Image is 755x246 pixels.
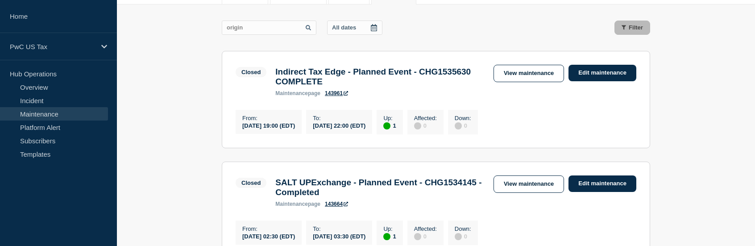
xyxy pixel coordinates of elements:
p: From : [242,225,295,232]
div: disabled [414,122,421,129]
p: Down : [455,225,471,232]
span: maintenance [275,90,308,96]
a: 143664 [325,201,348,207]
h3: Indirect Tax Edge - Planned Event - CHG1535630 COMPLETE [275,67,485,87]
button: Filter [614,21,650,35]
p: To : [313,115,365,121]
div: [DATE] 22:00 (EDT) [313,121,365,129]
a: View maintenance [494,175,564,193]
h3: SALT UPExchange - Planned Event - CHG1534145 - Completed [275,178,485,197]
a: 143961 [325,90,348,96]
span: Filter [629,24,643,31]
p: To : [313,225,365,232]
div: [DATE] 19:00 (EDT) [242,121,295,129]
div: disabled [455,122,462,129]
p: Up : [383,115,396,121]
p: page [275,90,320,96]
a: Edit maintenance [568,175,636,192]
div: 1 [383,232,396,240]
span: maintenance [275,201,308,207]
a: View maintenance [494,65,564,82]
input: Search maintenances [222,21,316,35]
div: up [383,122,390,129]
div: Closed [241,69,261,75]
div: 0 [455,232,471,240]
div: 1 [383,121,396,129]
div: disabled [414,233,421,240]
p: Up : [383,225,396,232]
div: up [383,233,390,240]
div: 0 [414,121,437,129]
div: 0 [455,121,471,129]
div: Closed [241,179,261,186]
div: [DATE] 03:30 (EDT) [313,232,365,240]
p: Down : [455,115,471,121]
div: disabled [455,233,462,240]
div: 0 [414,232,437,240]
p: PwC US Tax [10,43,95,50]
p: All dates [332,24,356,31]
p: Affected : [414,225,437,232]
div: [DATE] 02:30 (EDT) [242,232,295,240]
button: All dates [327,21,382,35]
a: Edit maintenance [568,65,636,81]
p: From : [242,115,295,121]
p: Affected : [414,115,437,121]
p: page [275,201,320,207]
